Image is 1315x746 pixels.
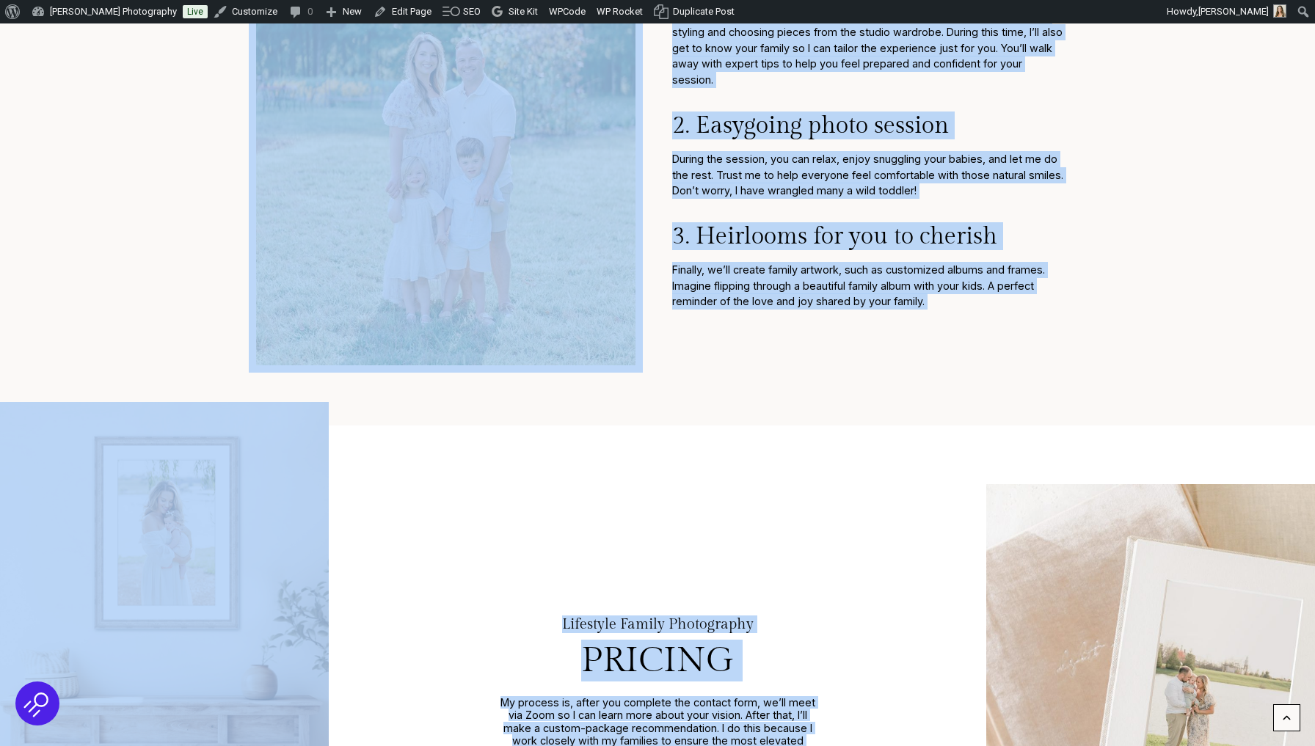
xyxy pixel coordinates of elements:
p: Finally, we’ll create family artwork, such as customized albums and frames. Imagine flipping thro... [672,262,1066,310]
h3: 3. Heirlooms for you to cherish [672,222,1066,250]
span: [PERSON_NAME] [1198,6,1269,17]
h3: pricing [581,643,734,679]
h3: 2. Easygoing photo session [672,111,1066,139]
p: We’ll start with a planning meeting where I’ll guide you through personalized styling and choosin... [672,8,1066,87]
a: Scroll to top [1273,704,1300,731]
p: During the session, you can relax, enjoy snuggling your babies, and let me do the rest. Trust me ... [672,151,1066,199]
h2: Lifestyle Family Photography [562,617,754,637]
span: Site Kit [509,6,538,17]
a: Live [183,5,208,18]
